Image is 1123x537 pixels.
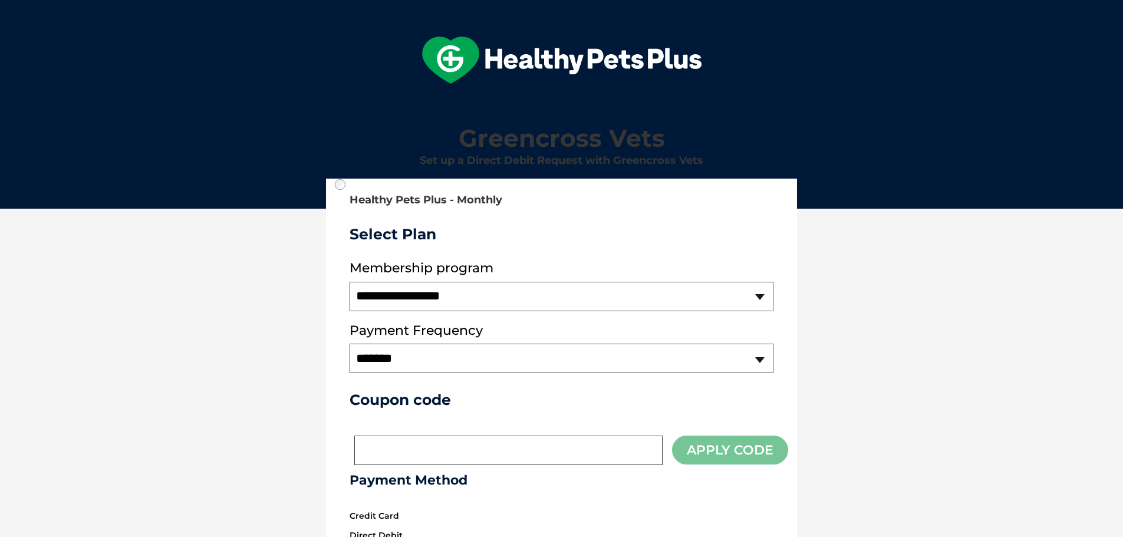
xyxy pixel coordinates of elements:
[331,155,792,167] h2: Set up a Direct Debit Request with Greencross Vets
[350,508,399,523] label: Credit Card
[672,436,788,464] button: Apply Code
[350,473,773,488] h3: Payment Method
[335,179,345,190] input: Direct Debit
[422,37,702,84] img: hpp-logo-landscape-green-white.png
[350,195,773,206] h2: Healthy Pets Plus - Monthly
[350,225,773,243] h3: Select Plan
[350,391,773,408] h3: Coupon code
[350,261,773,276] label: Membership program
[350,323,483,338] label: Payment Frequency
[331,125,792,151] h1: Greencross Vets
